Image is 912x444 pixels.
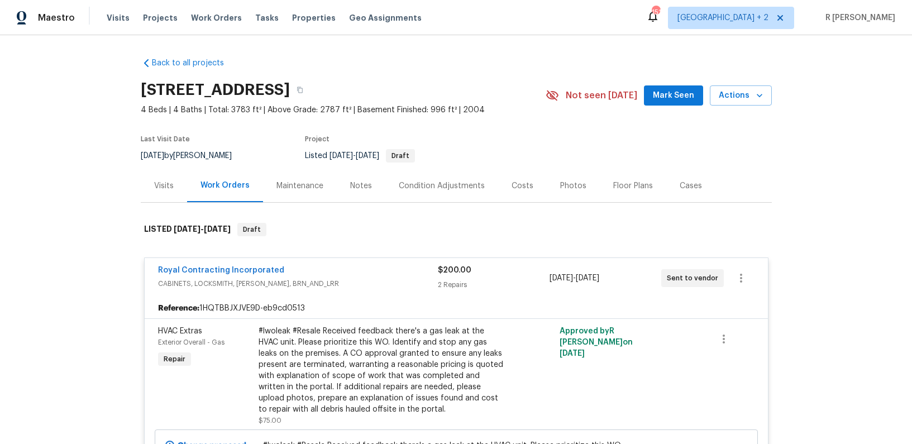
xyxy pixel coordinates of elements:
[141,152,164,160] span: [DATE]
[158,278,438,289] span: CABINETS, LOCKSMITH, [PERSON_NAME], BRN_AND_LRR
[667,273,723,284] span: Sent to vendor
[141,136,190,142] span: Last Visit Date
[710,85,772,106] button: Actions
[512,180,533,192] div: Costs
[200,180,250,191] div: Work Orders
[356,152,379,160] span: [DATE]
[174,225,200,233] span: [DATE]
[141,58,248,69] a: Back to all projects
[330,152,379,160] span: -
[438,279,550,290] div: 2 Repairs
[653,89,694,103] span: Mark Seen
[238,224,265,235] span: Draft
[158,266,284,274] a: Royal Contracting Incorporated
[145,298,768,318] div: 1HQTBBJXJVE9D-eb9cd0513
[141,84,290,96] h2: [STREET_ADDRESS]
[174,225,231,233] span: -
[158,327,202,335] span: HVAC Extras
[652,7,660,18] div: 151
[560,350,585,357] span: [DATE]
[550,273,599,284] span: -
[204,225,231,233] span: [DATE]
[305,136,330,142] span: Project
[644,85,703,106] button: Mark Seen
[259,326,503,415] div: #lwoleak #Resale Received feedback there's a gas leak at the HVAC unit. Please prioritize this WO...
[349,12,422,23] span: Geo Assignments
[290,80,310,100] button: Copy Address
[292,12,336,23] span: Properties
[191,12,242,23] span: Work Orders
[107,12,130,23] span: Visits
[158,339,225,346] span: Exterior Overall - Gas
[143,12,178,23] span: Projects
[141,149,245,163] div: by [PERSON_NAME]
[259,417,281,424] span: $75.00
[350,180,372,192] div: Notes
[154,180,174,192] div: Visits
[330,152,353,160] span: [DATE]
[438,266,471,274] span: $200.00
[821,12,895,23] span: R [PERSON_NAME]
[576,274,599,282] span: [DATE]
[276,180,323,192] div: Maintenance
[144,223,231,236] h6: LISTED
[141,104,546,116] span: 4 Beds | 4 Baths | Total: 3783 ft² | Above Grade: 2787 ft² | Basement Finished: 996 ft² | 2004
[399,180,485,192] div: Condition Adjustments
[613,180,653,192] div: Floor Plans
[719,89,763,103] span: Actions
[141,212,772,247] div: LISTED [DATE]-[DATE]Draft
[255,14,279,22] span: Tasks
[387,152,414,159] span: Draft
[158,303,199,314] b: Reference:
[560,327,633,357] span: Approved by R [PERSON_NAME] on
[680,180,702,192] div: Cases
[305,152,415,160] span: Listed
[566,90,637,101] span: Not seen [DATE]
[550,274,573,282] span: [DATE]
[159,354,190,365] span: Repair
[677,12,768,23] span: [GEOGRAPHIC_DATA] + 2
[560,180,586,192] div: Photos
[38,12,75,23] span: Maestro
